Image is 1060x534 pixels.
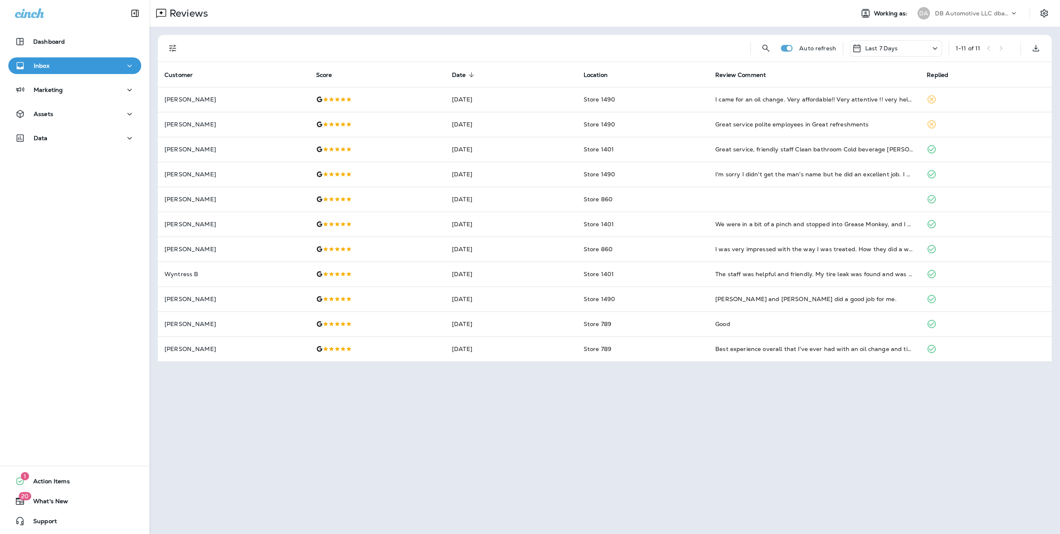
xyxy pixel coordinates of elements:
[445,162,577,187] td: [DATE]
[927,71,959,79] span: Replied
[19,492,31,500] span: 20
[21,472,29,480] span: 1
[715,295,913,303] div: Janelle and Jesus did a good job for me.
[8,33,141,50] button: Dashboard
[34,135,48,141] p: Data
[715,95,913,104] div: I came for an oil change. Very affordable!! Very attentive !! very helpful and very efficient! Th...
[445,287,577,311] td: [DATE]
[34,62,49,69] p: Inbox
[584,121,615,128] span: Store 1490
[1028,40,1044,57] button: Export as CSV
[584,270,614,278] span: Store 1401
[715,71,777,79] span: Review Comment
[956,45,980,52] div: 1 - 11 of 11
[584,245,613,253] span: Store 860
[164,246,303,252] p: [PERSON_NAME]
[445,237,577,262] td: [DATE]
[715,270,913,278] div: The staff was helpful and friendly. My tire leak was found and was repaired quickly.
[8,106,141,122] button: Assets
[799,45,836,52] p: Auto refresh
[584,220,614,228] span: Store 1401
[715,72,766,79] span: Review Comment
[935,10,1010,17] p: DB Automotive LLC dba Grease Monkey
[715,120,913,129] div: Great service polite employees in Great refreshments
[164,72,193,79] span: Customer
[715,145,913,153] div: Great service, friendly staff Clean bathroom Cold beverage Kobe was very helpful and overall nice...
[584,171,615,178] span: Store 1490
[865,45,898,52] p: Last 7 Days
[445,137,577,162] td: [DATE]
[715,220,913,228] div: We were in a bit of a pinch and stopped into Grease Monkey, and I can’t say enough good things ab...
[33,38,65,45] p: Dashboard
[164,346,303,352] p: [PERSON_NAME]
[25,478,70,488] span: Action Items
[316,72,332,79] span: Score
[8,57,141,74] button: Inbox
[445,187,577,212] td: [DATE]
[164,121,303,128] p: [PERSON_NAME]
[316,71,343,79] span: Score
[34,111,53,117] p: Assets
[715,320,913,328] div: Good
[8,493,141,509] button: 20What's New
[927,72,948,79] span: Replied
[164,71,204,79] span: Customer
[452,71,477,79] span: Date
[715,345,913,353] div: Best experience overall that I've ever had with an oil change and tire rotation service! I called...
[452,72,466,79] span: Date
[584,195,613,203] span: Store 860
[8,473,141,489] button: 1Action Items
[758,40,774,57] button: Search Reviews
[584,96,615,103] span: Store 1490
[445,87,577,112] td: [DATE]
[164,321,303,327] p: [PERSON_NAME]
[164,96,303,103] p: [PERSON_NAME]
[445,112,577,137] td: [DATE]
[918,7,930,20] div: DA
[445,336,577,361] td: [DATE]
[1037,6,1052,21] button: Settings
[584,295,615,303] span: Store 1490
[164,196,303,203] p: [PERSON_NAME]
[164,221,303,227] p: [PERSON_NAME]
[874,10,909,17] span: Working as:
[715,170,913,178] div: I'm sorry I didn't get the man's name but he did an excellent job. I was in and out in a short pe...
[445,262,577,287] td: [DATE]
[34,87,63,93] p: Marketing
[715,245,913,253] div: I was very impressed with the way I was treated. How they did a walk around when finished to show...
[584,345,611,353] span: Store 789
[164,296,303,302] p: [PERSON_NAME]
[8,82,141,98] button: Marketing
[164,40,181,57] button: Filters
[584,71,618,79] span: Location
[164,146,303,153] p: [PERSON_NAME]
[25,498,68,508] span: What's New
[584,72,608,79] span: Location
[445,311,577,336] td: [DATE]
[8,513,141,529] button: Support
[164,271,303,277] p: Wyntress B
[8,130,141,146] button: Data
[584,146,614,153] span: Store 1401
[584,320,611,328] span: Store 789
[25,518,57,528] span: Support
[445,212,577,237] td: [DATE]
[123,5,147,22] button: Collapse Sidebar
[166,7,208,20] p: Reviews
[164,171,303,178] p: [PERSON_NAME]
